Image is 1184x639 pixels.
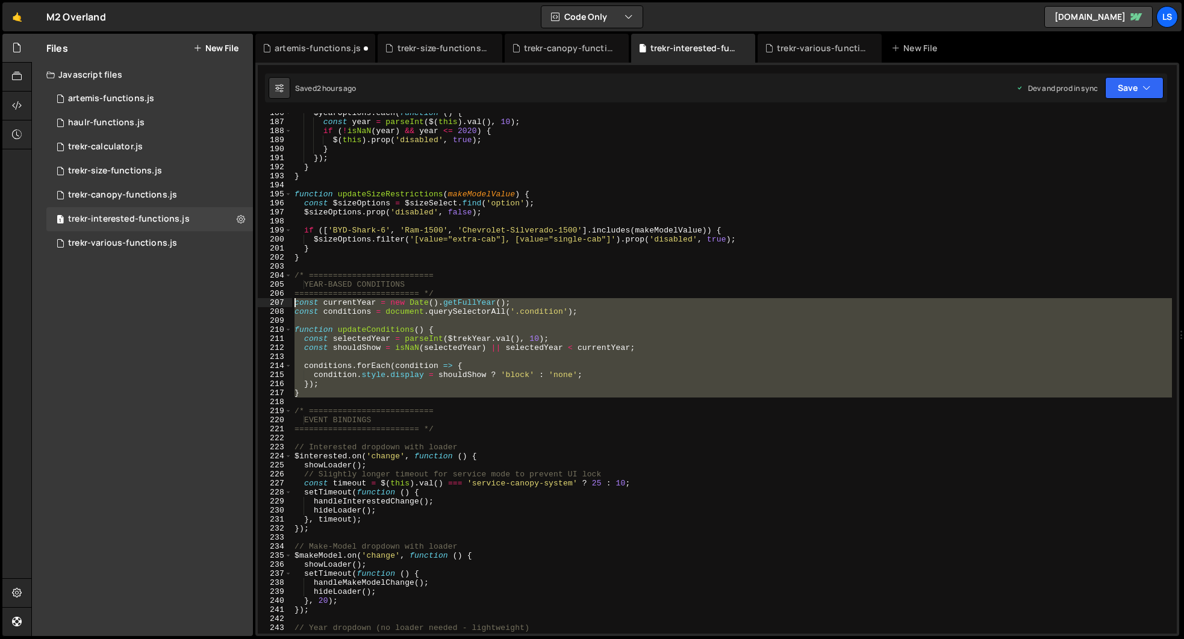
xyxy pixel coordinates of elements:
div: 220 [258,416,292,425]
div: 212 [258,343,292,352]
div: 219 [258,407,292,416]
div: 213 [258,352,292,361]
span: 1 [57,216,64,225]
div: 188 [258,126,292,136]
div: 224 [258,452,292,461]
div: 229 [258,497,292,506]
div: 222 [258,434,292,443]
div: 214 [258,361,292,370]
div: trekr-various-functions.js [68,238,177,249]
div: 233 [258,533,292,542]
div: trekr-interested-functions.js [650,42,741,54]
div: 11669/42207.js [46,87,253,111]
a: 🤙 [2,2,32,31]
button: New File [193,43,238,53]
div: 236 [258,560,292,569]
div: 217 [258,388,292,397]
div: 205 [258,280,292,289]
div: 192 [258,163,292,172]
a: LS [1156,6,1178,28]
div: 237 [258,569,292,578]
div: trekr-size-functions.js [397,42,488,54]
div: 223 [258,443,292,452]
div: 211 [258,334,292,343]
div: 215 [258,370,292,379]
div: 238 [258,578,292,587]
div: M2 Overland [46,10,106,24]
div: 228 [258,488,292,497]
div: 225 [258,461,292,470]
div: 201 [258,244,292,253]
div: 226 [258,470,292,479]
div: 210 [258,325,292,334]
div: 234 [258,542,292,551]
div: 221 [258,425,292,434]
div: trekr-various-functions.js [777,42,867,54]
div: New File [891,42,942,54]
div: 235 [258,551,292,560]
div: 204 [258,271,292,280]
div: 206 [258,289,292,298]
div: 216 [258,379,292,388]
div: 194 [258,181,292,190]
div: 2 hours ago [317,83,357,93]
div: 239 [258,587,292,596]
div: 241 [258,605,292,614]
div: artemis-functions.js [275,42,361,54]
div: haulr-functions.js [68,117,145,128]
div: Saved [295,83,357,93]
div: 195 [258,190,292,199]
div: 193 [258,172,292,181]
div: 242 [258,614,292,623]
div: 209 [258,316,292,325]
div: Javascript files [32,63,253,87]
div: 199 [258,226,292,235]
div: 198 [258,217,292,226]
div: 202 [258,253,292,262]
div: trekr-canopy-functions.js [68,190,177,201]
div: 207 [258,298,292,307]
div: 191 [258,154,292,163]
div: 240 [258,596,292,605]
div: artemis-functions.js [68,93,154,104]
div: trekr-canopy-functions.js [524,42,614,54]
div: 196 [258,199,292,208]
div: 200 [258,235,292,244]
div: Dev and prod in sync [1016,83,1098,93]
div: 11669/37341.js [46,231,253,255]
button: Code Only [541,6,643,28]
div: 11669/47070.js [46,159,253,183]
div: 197 [258,208,292,217]
div: 218 [258,397,292,407]
div: 186 [258,108,292,117]
div: 227 [258,479,292,488]
div: 230 [258,506,292,515]
button: Save [1105,77,1164,99]
div: 208 [258,307,292,316]
div: 187 [258,117,292,126]
div: 231 [258,515,292,524]
div: 11669/40542.js [46,111,253,135]
div: 243 [258,623,292,632]
div: 190 [258,145,292,154]
h2: Files [46,42,68,55]
div: 232 [258,524,292,533]
div: 189 [258,136,292,145]
div: trekr-interested-functions.js [68,214,190,225]
a: [DOMAIN_NAME] [1044,6,1153,28]
div: trekr-calculator.js [68,142,143,152]
div: trekr-size-functions.js [68,166,162,176]
div: 203 [258,262,292,271]
div: 11669/47072.js [46,183,253,207]
div: 11669/42694.js [46,207,253,231]
div: 11669/27653.js [46,135,253,159]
